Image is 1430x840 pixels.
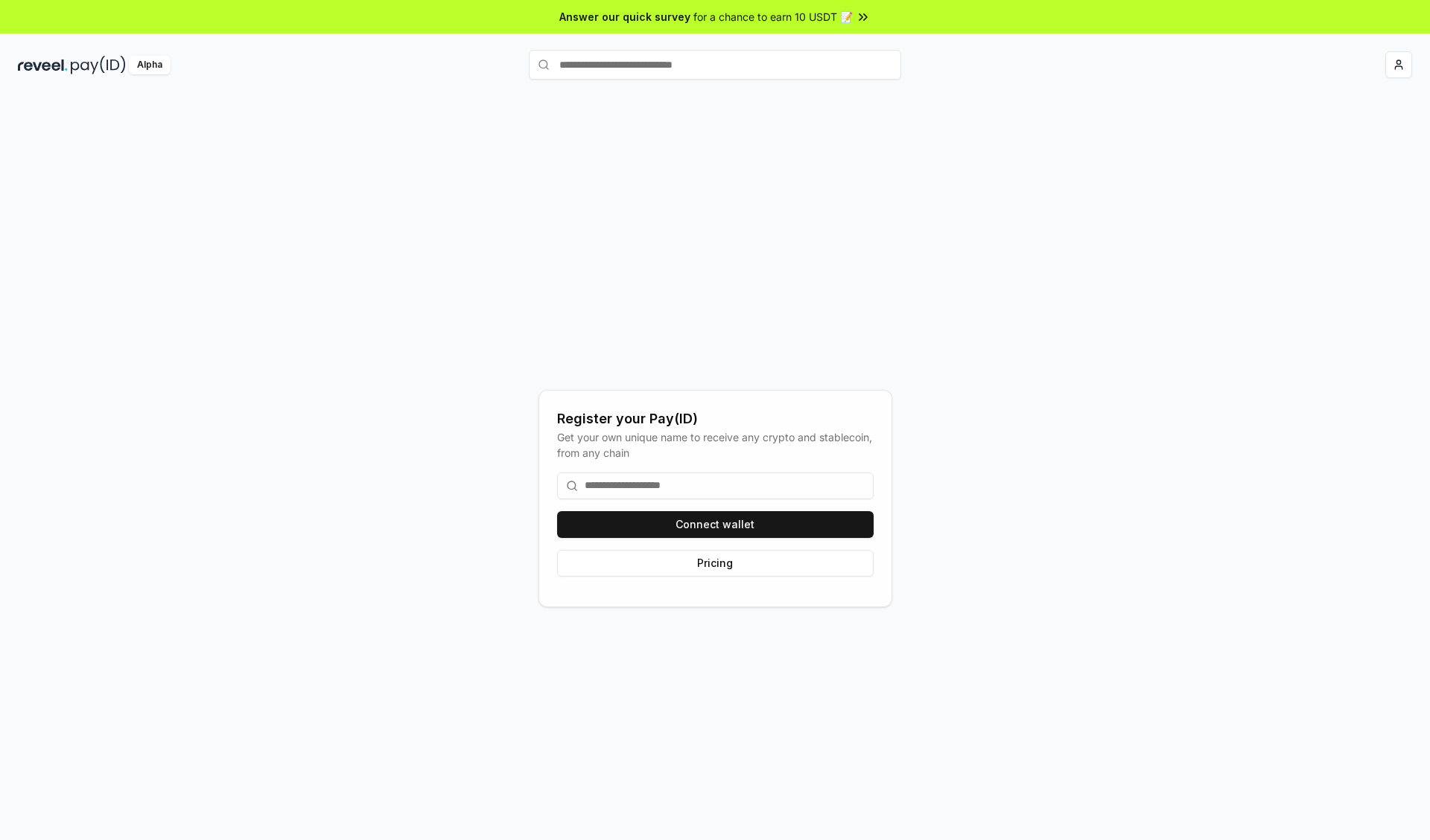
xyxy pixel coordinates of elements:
span: for a chance to earn 10 USDT 📝 [693,9,853,25]
span: Answer our quick survey [559,9,690,25]
button: Pricing [557,550,874,577]
img: reveel_dark [18,56,68,74]
img: pay_id [71,56,126,74]
button: Connect wallet [557,511,874,538]
div: Alpha [129,56,171,74]
div: Get your own unique name to receive any crypto and stablecoin, from any chain [557,429,874,461]
div: Register your Pay(ID) [557,408,874,429]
